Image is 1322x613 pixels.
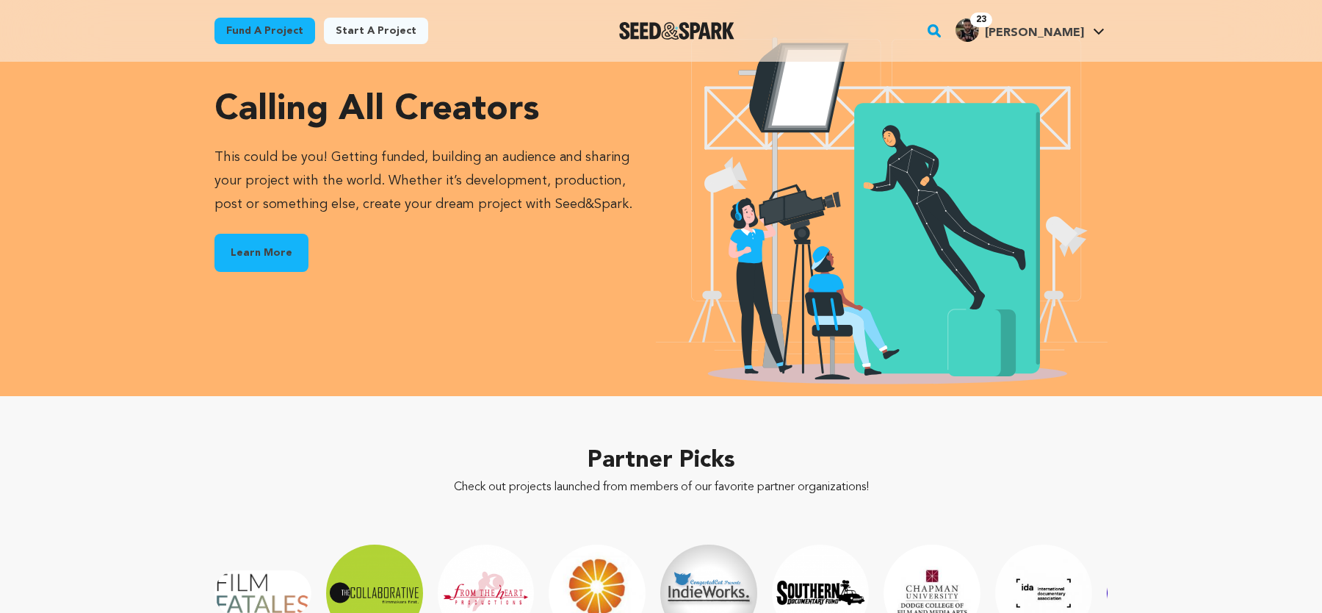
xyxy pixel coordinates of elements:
[619,22,734,40] img: Seed&Spark Logo Dark Mode
[214,18,315,44] a: Fund a project
[214,93,655,128] h3: Calling all creators
[214,478,1108,496] p: Check out projects launched from members of our favorite partner organizations!
[214,146,655,216] p: This could be you! Getting funded, building an audience and sharing your project with the world. ...
[619,22,734,40] a: Seed&Spark Homepage
[970,12,992,27] span: 23
[956,18,979,42] img: 8b70ae79da37d20a.jpg
[214,443,1108,478] h2: Partner Picks
[214,234,308,272] a: Learn More
[985,27,1084,39] span: [PERSON_NAME]
[956,18,1084,42] div: Jean A.'s Profile
[953,15,1108,42] a: Jean A.'s Profile
[324,18,428,44] a: Start a project
[953,15,1108,46] span: Jean A.'s Profile
[655,22,1108,385] img: Seed&Spark Creators Icon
